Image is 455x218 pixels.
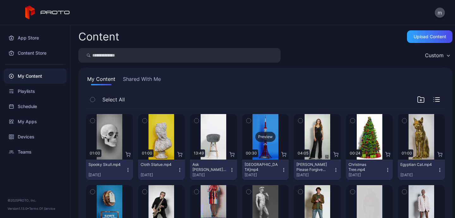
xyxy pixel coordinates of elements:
[190,160,237,180] button: Ask [PERSON_NAME] Anything(1).mp4[DATE]
[4,45,67,61] a: Content Store
[192,162,227,172] div: Ask Tim Draper Anything(1).mp4
[425,52,444,58] div: Custom
[414,34,446,39] div: Upload Content
[349,162,383,172] div: Christmas Tree.mp4
[192,173,229,178] div: [DATE]
[296,162,331,172] div: Adeline Mocke's Please Forgive Me.mp4
[4,144,67,160] a: Teams
[29,207,55,210] a: Terms Of Service
[78,31,119,42] div: Content
[4,69,67,84] a: My Content
[138,160,185,180] button: Cloth Statue.mp4[DATE]
[400,173,437,178] div: [DATE]
[346,160,393,180] button: Christmas Tree.mp4[DATE]
[141,162,175,167] div: Cloth Statue.mp4
[296,173,333,178] div: [DATE]
[102,96,125,103] span: Select All
[4,114,67,129] a: My Apps
[398,160,445,180] button: Egyptian Cat.mp4[DATE]
[4,99,67,114] a: Schedule
[407,30,452,43] button: Upload Content
[8,198,63,203] div: © 2025 PROTO, Inc.
[435,8,445,18] button: m
[255,132,276,142] div: Preview
[400,162,435,167] div: Egyptian Cat.mp4
[86,160,133,180] button: Spooky Skull.mp4[DATE]
[4,84,67,99] a: Playlists
[8,207,29,210] span: Version 1.13.0 •
[86,75,117,85] button: My Content
[88,173,125,178] div: [DATE]
[4,30,67,45] a: App Store
[4,129,67,144] a: Devices
[422,48,452,63] button: Custom
[88,162,123,167] div: Spooky Skull.mp4
[349,173,385,178] div: [DATE]
[242,160,289,180] button: [GEOGRAPHIC_DATA]mp4[DATE]
[122,75,162,85] button: Shared With Me
[245,162,279,172] div: Tokyo Tower.mp4
[294,160,341,180] button: [PERSON_NAME] Please Forgive Me.mp4[DATE]
[141,173,178,178] div: [DATE]
[245,173,282,178] div: [DATE]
